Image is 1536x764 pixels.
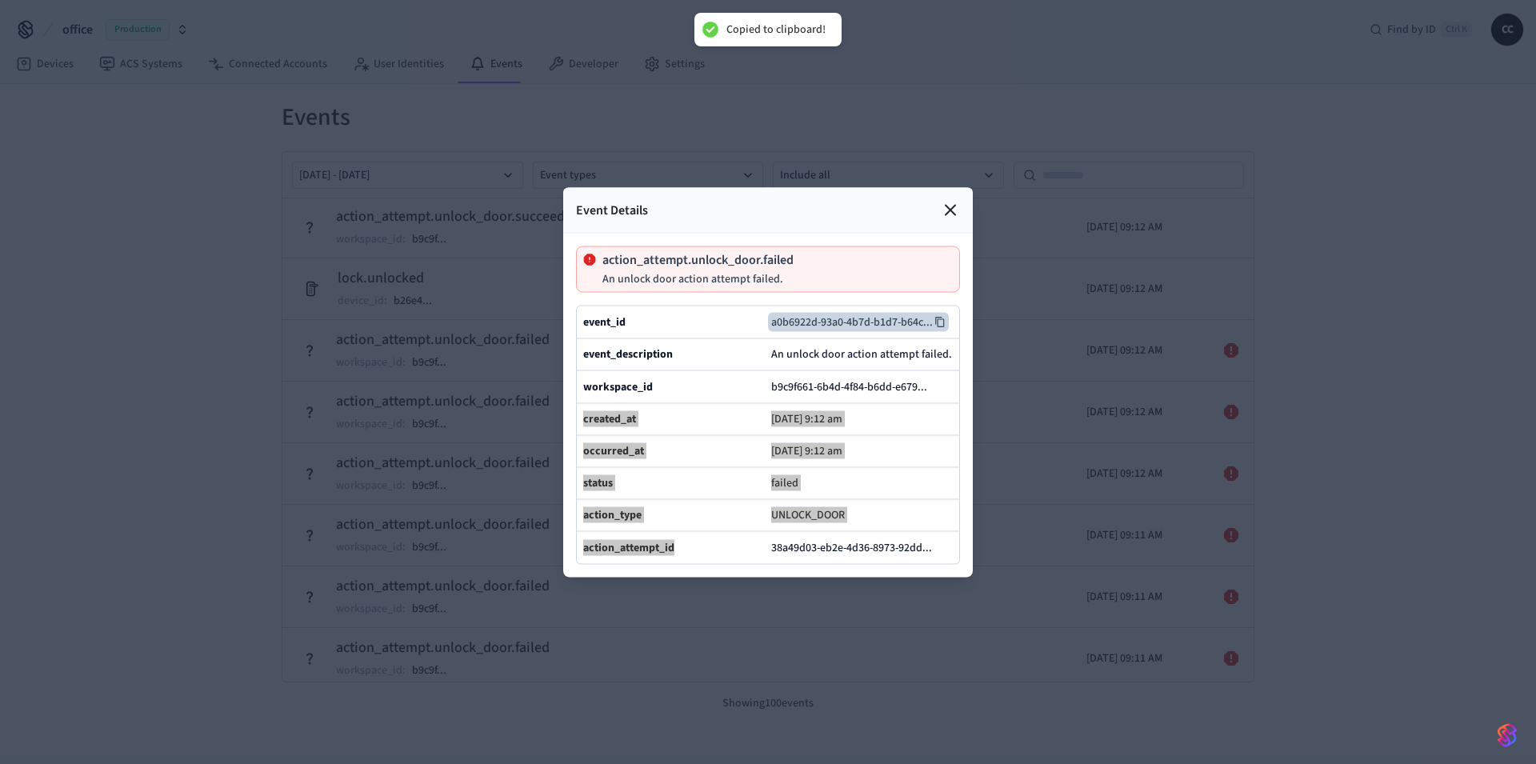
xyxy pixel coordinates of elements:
button: 38a49d03-eb2e-4d36-8973-92dd... [768,538,948,557]
span: failed [771,475,798,491]
p: [DATE] 9:12 am [771,413,842,426]
p: action_attempt.unlock_door.failed [602,253,794,266]
img: SeamLogoGradient.69752ec5.svg [1498,722,1517,748]
b: workspace_id [583,378,653,394]
span: An unlock door action attempt failed. [771,346,952,362]
div: Copied to clipboard! [726,22,826,37]
b: created_at [583,411,636,427]
b: event_id [583,314,626,330]
b: action_type [583,507,642,523]
b: occurred_at [583,443,644,459]
b: status [583,475,613,491]
b: event_description [583,346,673,362]
p: [DATE] 9:12 am [771,445,842,458]
button: a0b6922d-93a0-4b7d-b1d7-b64c... [768,312,949,331]
span: UNLOCK_DOOR [771,507,845,523]
p: An unlock door action attempt failed. [602,272,794,285]
b: action_attempt_id [583,539,674,555]
p: Event Details [576,200,648,219]
button: b9c9f661-6b4d-4f84-b6dd-e679... [768,377,943,396]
